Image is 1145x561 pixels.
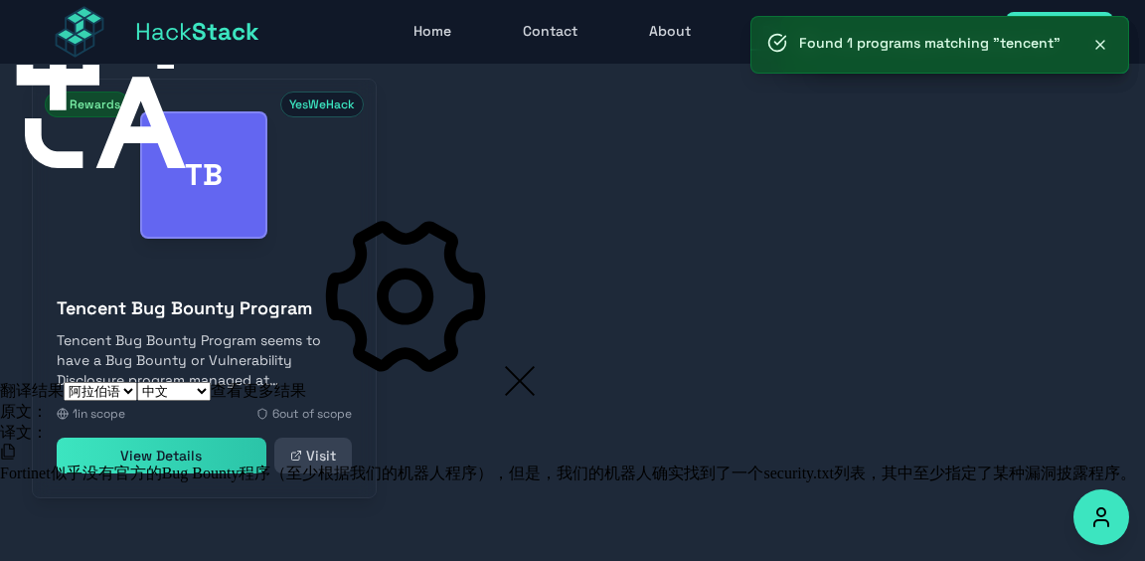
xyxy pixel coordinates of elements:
[1088,33,1112,57] button: Close notification
[135,16,259,48] span: Hack
[402,13,463,51] a: Home
[1073,489,1129,545] button: Accessibility Options
[511,13,589,51] a: Contact
[637,13,703,51] a: About
[1006,12,1113,52] a: Sign In
[192,16,259,47] span: Stack
[750,13,864,51] button: Resources
[799,33,1061,53] p: Found 1 programs matching "tencent"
